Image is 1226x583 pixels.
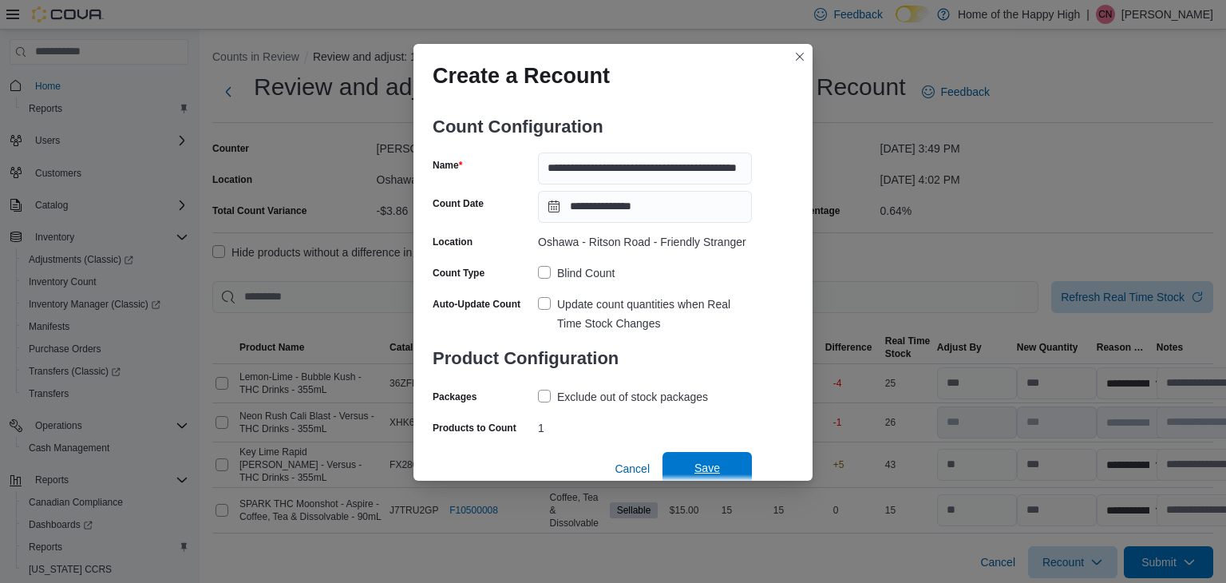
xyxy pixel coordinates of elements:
span: Save [694,460,720,476]
h1: Create a Recount [433,63,610,89]
div: 1 [538,415,752,434]
label: Packages [433,391,477,403]
input: Press the down key to open a popover containing a calendar. [538,191,752,223]
label: Auto-Update Count [433,298,520,311]
h3: Product Configuration [433,333,752,384]
div: Update count quantities when Real Time Stock Changes [557,295,752,333]
button: Cancel [608,453,656,485]
label: Count Type [433,267,484,280]
label: Products to Count [433,422,516,434]
div: Oshawa - Ritson Road - Friendly Stranger [538,229,752,248]
div: Blind Count [557,264,615,283]
label: Name [433,159,462,172]
h3: Count Configuration [433,101,752,153]
button: Closes this modal window [790,47,809,66]
button: Save [662,452,752,484]
label: Count Date [433,197,484,210]
span: Cancel [615,461,650,477]
div: Exclude out of stock packages [557,387,708,407]
label: Location [433,236,473,248]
